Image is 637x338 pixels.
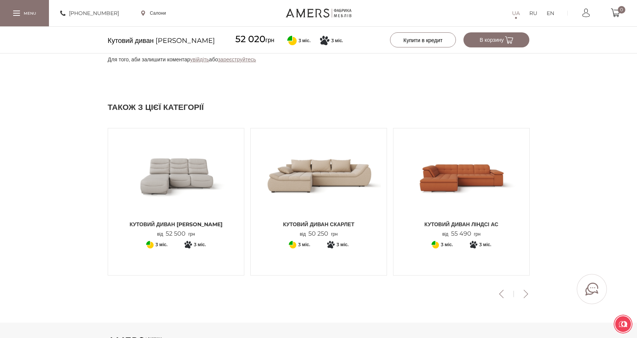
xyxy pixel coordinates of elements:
[287,36,297,45] svg: Оплата частинами від ПриватБанку
[218,56,256,63] a: зареєструйтесь
[141,10,166,17] a: Салони
[320,36,329,45] svg: Покупка частинами від Монобанку
[300,230,338,238] p: від грн
[108,102,529,113] h2: Також з цієї категорії
[519,290,532,298] button: Next
[448,230,474,237] span: 55 490
[157,230,195,238] p: від грн
[442,230,481,238] p: від грн
[529,9,537,18] a: RU
[306,230,331,237] span: 50 250
[60,9,119,18] a: [PHONE_NUMBER]
[256,134,381,238] a: Кутовий диван Скарлет Кутовий диван Скарлет Кутовий диван Скарлет від50 250грн
[108,34,215,47] span: Кутовий диван [PERSON_NAME]
[256,221,381,228] span: Кутовий диван Скарлет
[463,32,529,47] button: В корзину
[190,56,209,63] a: увійдіть
[399,134,524,238] a: Кутовий диван ЛІНДСІ АС Кутовий диван ЛІНДСІ АС Кутовий диван ЛІНДСІ АС від55 490грн
[163,230,188,237] span: 52 500
[108,55,529,64] p: Для того, аби залишити коментар або
[618,6,625,14] span: 0
[235,32,274,47] span: грн
[512,9,520,18] a: UA
[547,9,554,18] a: EN
[114,221,238,228] span: Кутовий диван [PERSON_NAME]
[495,290,508,298] button: Previous
[399,221,524,228] span: Кутовий диван ЛІНДСІ АС
[299,37,311,44] span: 3 міс.
[235,33,265,44] span: 52 020
[114,134,238,238] a: Кутовий диван ОДРІ МІНІ Кутовий диван ОДРІ МІНІ Кутовий диван [PERSON_NAME] від52 500грн
[480,37,513,43] span: В корзину
[390,32,456,47] button: Купити в кредит
[403,37,442,44] span: Купити в кредит
[331,37,343,44] span: 3 міс.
